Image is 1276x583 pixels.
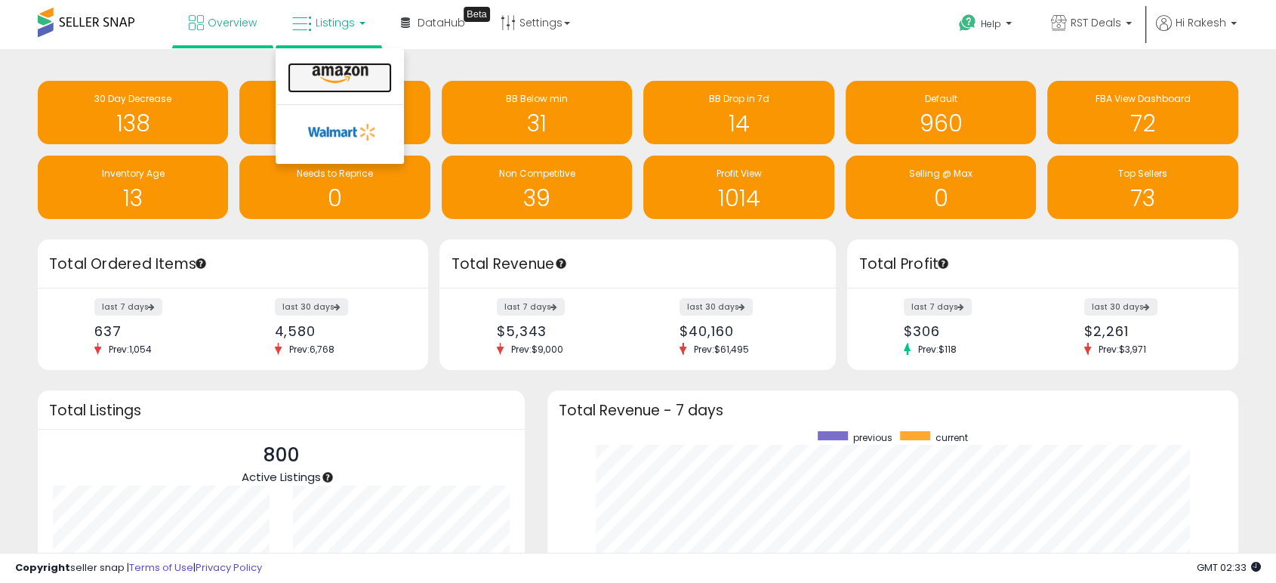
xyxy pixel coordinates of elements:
[904,323,1031,339] div: $306
[196,560,262,575] a: Privacy Policy
[717,167,762,180] span: Profit View
[275,298,348,316] label: last 30 days
[94,323,222,339] div: 637
[282,343,342,356] span: Prev: 6,768
[909,167,972,180] span: Selling @ Max
[442,81,632,144] a: BB Below min 31
[643,156,834,219] a: Profit View 1014
[49,254,417,275] h3: Total Ordered Items
[1084,298,1157,316] label: last 30 days
[846,81,1036,144] a: Default 960
[442,156,632,219] a: Non Competitive 39
[449,186,624,211] h1: 39
[247,111,422,136] h1: 29
[1071,15,1121,30] span: RST Deals
[239,156,430,219] a: Needs to Reprice 0
[497,298,565,316] label: last 7 days
[102,167,165,180] span: Inventory Age
[925,92,957,105] span: Default
[858,254,1226,275] h3: Total Profit
[643,81,834,144] a: BB Drop in 7d 14
[1084,323,1212,339] div: $2,261
[981,17,1001,30] span: Help
[499,167,575,180] span: Non Competitive
[321,470,334,484] div: Tooltip anchor
[1118,167,1167,180] span: Top Sellers
[242,441,321,470] p: 800
[1096,92,1191,105] span: FBA View Dashboard
[15,560,70,575] strong: Copyright
[846,156,1036,219] a: Selling @ Max 0
[45,111,220,136] h1: 138
[853,431,892,444] span: previous
[239,81,430,144] a: 90 DAYS OLD INVENTOR 29
[275,323,402,339] div: 4,580
[958,14,977,32] i: Get Help
[853,186,1028,211] h1: 0
[451,254,824,275] h3: Total Revenue
[680,323,809,339] div: $40,160
[947,2,1027,49] a: Help
[1176,15,1226,30] span: Hi Rakesh
[1047,156,1237,219] a: Top Sellers 73
[38,156,228,219] a: Inventory Age 13
[297,167,373,180] span: Needs to Reprice
[853,111,1028,136] h1: 960
[49,405,513,416] h3: Total Listings
[935,431,968,444] span: current
[936,257,950,270] div: Tooltip anchor
[1156,15,1237,49] a: Hi Rakesh
[94,298,162,316] label: last 7 days
[554,257,568,270] div: Tooltip anchor
[686,343,757,356] span: Prev: $61,495
[316,15,355,30] span: Listings
[1055,186,1230,211] h1: 73
[418,15,465,30] span: DataHub
[1047,81,1237,144] a: FBA View Dashboard 72
[1197,560,1261,575] span: 2025-10-14 02:33 GMT
[449,111,624,136] h1: 31
[129,560,193,575] a: Terms of Use
[208,15,257,30] span: Overview
[1091,343,1154,356] span: Prev: $3,971
[504,343,571,356] span: Prev: $9,000
[680,298,753,316] label: last 30 days
[911,343,964,356] span: Prev: $118
[559,405,1227,416] h3: Total Revenue - 7 days
[904,298,972,316] label: last 7 days
[15,561,262,575] div: seller snap | |
[464,7,490,22] div: Tooltip anchor
[242,469,321,485] span: Active Listings
[45,186,220,211] h1: 13
[709,92,769,105] span: BB Drop in 7d
[94,92,171,105] span: 30 Day Decrease
[651,186,826,211] h1: 1014
[651,111,826,136] h1: 14
[194,257,208,270] div: Tooltip anchor
[101,343,159,356] span: Prev: 1,054
[38,81,228,144] a: 30 Day Decrease 138
[247,186,422,211] h1: 0
[497,323,627,339] div: $5,343
[506,92,568,105] span: BB Below min
[1055,111,1230,136] h1: 72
